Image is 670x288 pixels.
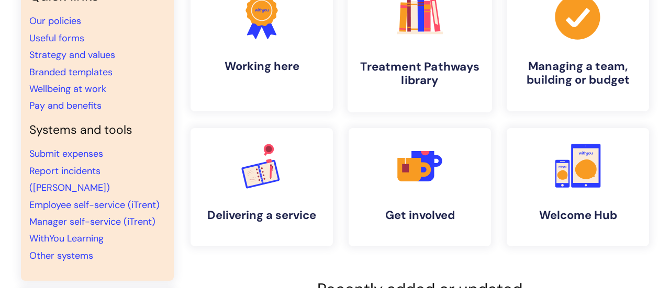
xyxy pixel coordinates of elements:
a: Other systems [29,249,93,262]
a: Our policies [29,15,81,27]
h4: Welcome Hub [515,209,641,222]
h4: Managing a team, building or budget [515,60,641,87]
a: Report incidents ([PERSON_NAME]) [29,165,110,194]
a: Manager self-service (iTrent) [29,215,155,228]
h4: Working here [199,60,325,73]
a: Strategy and values [29,49,115,61]
a: Delivering a service [191,128,333,246]
a: Useful forms [29,32,84,44]
h4: Treatment Pathways library [356,60,484,88]
h4: Delivering a service [199,209,325,222]
a: Employee self-service (iTrent) [29,199,160,211]
h4: Get involved [357,209,483,222]
a: WithYou Learning [29,232,104,245]
h4: Systems and tools [29,123,165,137]
a: Branded templates [29,66,113,78]
a: Submit expenses [29,147,103,160]
a: Get involved [349,128,491,246]
a: Pay and benefits [29,99,102,112]
a: Welcome Hub [507,128,649,246]
a: Wellbeing at work [29,83,106,95]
